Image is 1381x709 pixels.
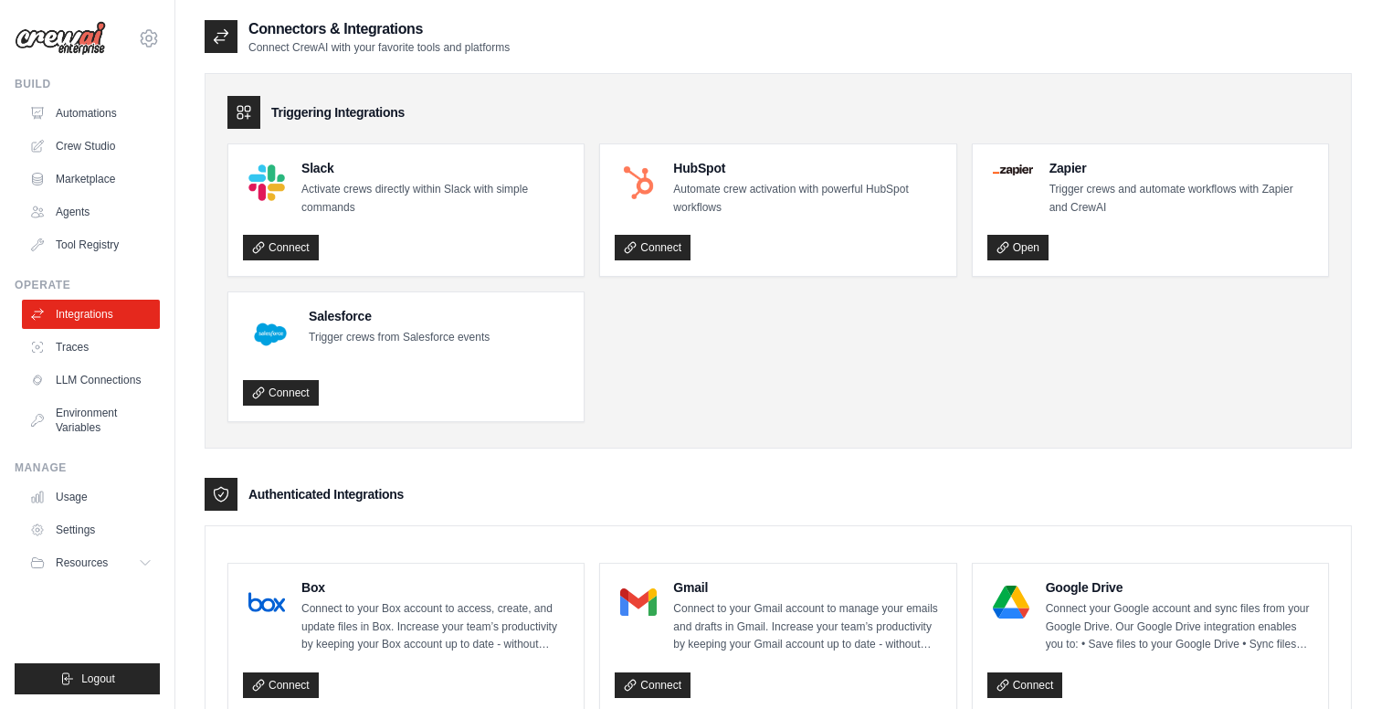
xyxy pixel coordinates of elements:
a: Environment Variables [22,398,160,442]
img: Gmail Logo [620,584,657,620]
a: Tool Registry [22,230,160,259]
h2: Connectors & Integrations [248,18,510,40]
p: Connect your Google account and sync files from your Google Drive. Our Google Drive integration e... [1046,600,1313,654]
p: Automate crew activation with powerful HubSpot workflows [673,181,941,217]
a: Connect [243,380,319,406]
p: Connect CrewAI with your favorite tools and platforms [248,40,510,55]
a: Agents [22,197,160,227]
a: Connect [615,235,690,260]
h4: Salesforce [309,307,490,325]
h4: Box [301,578,569,597]
div: Manage [15,460,160,475]
button: Logout [15,663,160,694]
div: Operate [15,278,160,292]
p: Connect to your Gmail account to manage your emails and drafts in Gmail. Increase your team’s pro... [673,600,941,654]
a: Connect [243,235,319,260]
a: Traces [22,333,160,362]
p: Trigger crews from Salesforce events [309,329,490,347]
button: Resources [22,548,160,577]
a: Open [987,235,1049,260]
img: Salesforce Logo [248,312,292,356]
a: Usage [22,482,160,512]
img: HubSpot Logo [620,164,657,201]
span: Resources [56,556,108,570]
a: Settings [22,515,160,545]
div: Build [15,77,160,91]
a: Integrations [22,300,160,329]
h4: HubSpot [673,159,941,177]
h4: Gmail [673,578,941,597]
h3: Triggering Integrations [271,103,405,122]
img: Logo [15,21,106,56]
a: LLM Connections [22,365,160,395]
img: Google Drive Logo [993,584,1029,620]
p: Activate crews directly within Slack with simple commands [301,181,569,217]
h4: Slack [301,159,569,177]
a: Marketplace [22,164,160,194]
h3: Authenticated Integrations [248,485,404,503]
h4: Google Drive [1046,578,1313,597]
p: Trigger crews and automate workflows with Zapier and CrewAI [1049,181,1313,217]
a: Connect [615,672,690,698]
span: Logout [81,672,115,686]
img: Zapier Logo [993,164,1033,175]
a: Connect [243,672,319,698]
img: Slack Logo [248,164,285,201]
img: Box Logo [248,584,285,620]
a: Crew Studio [22,132,160,161]
a: Connect [987,672,1063,698]
h4: Zapier [1049,159,1313,177]
a: Automations [22,99,160,128]
p: Connect to your Box account to access, create, and update files in Box. Increase your team’s prod... [301,600,569,654]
